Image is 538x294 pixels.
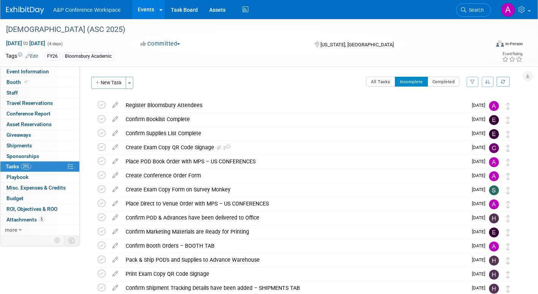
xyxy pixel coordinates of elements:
[0,119,79,130] a: Asset Reservations
[506,215,510,222] i: Move task
[109,144,122,151] a: edit
[489,228,499,237] img: Erika Rollins
[0,88,79,98] a: Staff
[22,40,29,46] span: to
[496,41,504,47] img: Format-Inperson.png
[222,145,230,150] span: 2
[506,271,510,278] i: Move task
[39,217,44,222] span: 5
[0,193,79,204] a: Budget
[138,40,183,48] button: Committed
[497,77,510,87] a: Refresh
[6,163,31,169] span: Tasks
[6,121,52,127] span: Asset Reservations
[505,41,523,47] div: In-Person
[0,161,79,172] a: Tasks29%
[122,253,467,266] div: Pack & Ship POD's and Supplies to Advance Warehouse
[109,270,122,277] a: edit
[6,153,39,159] span: Sponsorships
[428,77,460,87] button: Completed
[122,127,467,140] div: Confirm Supplies List Complete
[472,159,489,164] span: [DATE]
[506,117,510,124] i: Move task
[109,285,122,291] a: edit
[0,215,79,225] a: Attachments5
[506,243,510,250] i: Move task
[0,151,79,161] a: Sponsorships
[506,285,510,292] i: Move task
[472,201,489,206] span: [DATE]
[395,77,428,87] button: Incomplete
[109,172,122,179] a: edit
[446,40,523,51] div: Event Format
[456,3,491,17] a: Search
[47,41,63,46] span: (4 days)
[472,243,489,248] span: [DATE]
[502,52,522,56] div: Event Rating
[6,185,66,191] span: Misc. Expenses & Credits
[472,187,489,192] span: [DATE]
[122,183,467,196] div: Create Exam Copy Form on Survey Monkey
[6,111,50,117] span: Conference Report
[506,131,510,138] i: Move task
[3,23,479,36] div: [DEMOGRAPHIC_DATA] (ASC 2025)
[122,239,467,252] div: Confirm Booth Orders – BOOTH TAB
[489,101,499,111] img: Amanda Oney
[6,206,57,212] span: ROI, Objectives & ROO
[24,80,28,84] i: Booth reservation complete
[366,77,395,87] button: All Tasks
[0,77,79,87] a: Booth
[109,130,122,137] a: edit
[109,256,122,263] a: edit
[0,98,79,108] a: Travel Reservations
[0,204,79,214] a: ROI, Objectives & ROO
[0,225,79,235] a: more
[122,113,467,126] div: Confirm Booklist Complete
[472,145,489,150] span: [DATE]
[109,116,122,123] a: edit
[6,79,30,85] span: Booth
[506,173,510,180] i: Move task
[506,159,510,166] i: Move task
[5,227,17,233] span: more
[506,103,510,110] i: Move task
[6,6,44,14] img: ExhibitDay
[0,109,79,119] a: Conference Report
[489,157,499,167] img: Amanda Oney
[109,242,122,249] a: edit
[0,172,79,182] a: Playbook
[489,143,499,153] img: Christine Ritchlin
[122,99,467,112] div: Register Bloomsbury Attendees
[122,267,467,280] div: Print Exam Copy QR Code Signage
[489,185,499,195] img: Samantha Klein
[109,200,122,207] a: edit
[506,257,510,264] i: Move task
[506,229,510,236] i: Move task
[506,145,510,152] i: Move task
[122,225,467,238] div: Confirm Marketing Materials are Ready for Printing
[64,236,80,245] td: Toggle Event Tabs
[506,187,510,194] i: Move task
[466,7,484,13] span: Search
[109,102,122,109] a: edit
[122,197,467,210] div: Place Direct to Venue Order with MPS – US CONFERENCES
[21,164,31,169] span: 29%
[0,141,79,151] a: Shipments
[109,186,122,193] a: edit
[109,228,122,235] a: edit
[489,242,499,251] img: Amanda Oney
[472,215,489,220] span: [DATE]
[0,66,79,77] a: Event Information
[489,256,499,266] img: Hannah Siegel
[6,142,32,149] span: Shipments
[472,229,489,234] span: [DATE]
[63,52,114,60] div: Bloomsbury Academic
[472,257,489,262] span: [DATE]
[489,213,499,223] img: Hannah Siegel
[489,129,499,139] img: Erika Rollins
[6,217,44,223] span: Attachments
[489,199,499,209] img: Amanda Oney
[6,40,46,47] span: [DATE] [DATE]
[6,195,24,201] span: Budget
[6,52,38,61] td: Tags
